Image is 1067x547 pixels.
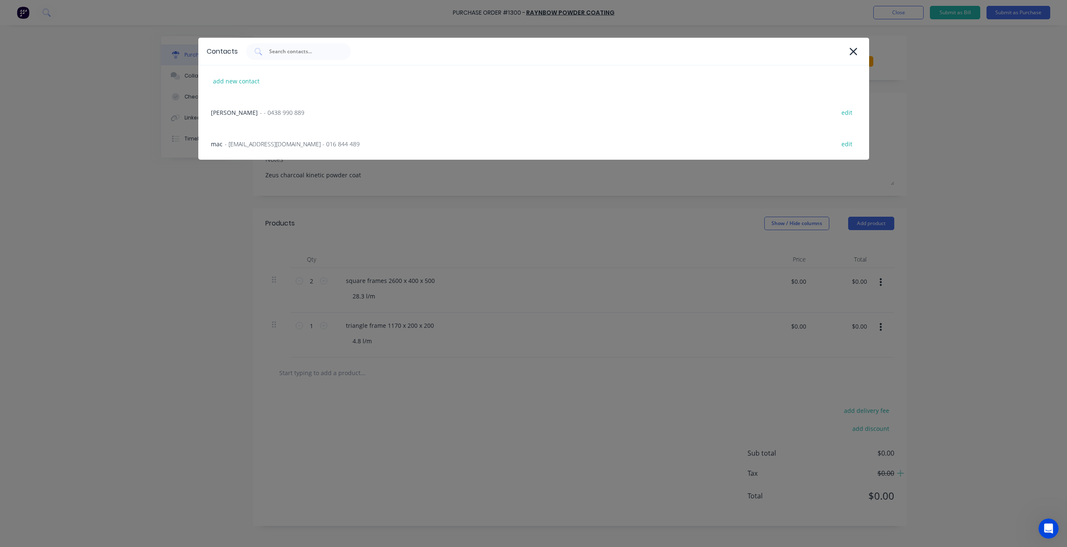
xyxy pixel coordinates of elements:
div: add new contact [209,75,264,88]
div: edit [837,137,857,150]
div: Contacts [207,47,238,57]
input: Search contacts... [268,47,338,56]
iframe: Intercom live chat [1038,518,1059,539]
span: - [EMAIL_ADDRESS][DOMAIN_NAME] - 016 844 489 [225,140,360,148]
div: [PERSON_NAME] [198,97,869,128]
div: edit [837,106,857,119]
span: - - 0438 990 889 [260,108,304,117]
div: mac [198,128,869,160]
